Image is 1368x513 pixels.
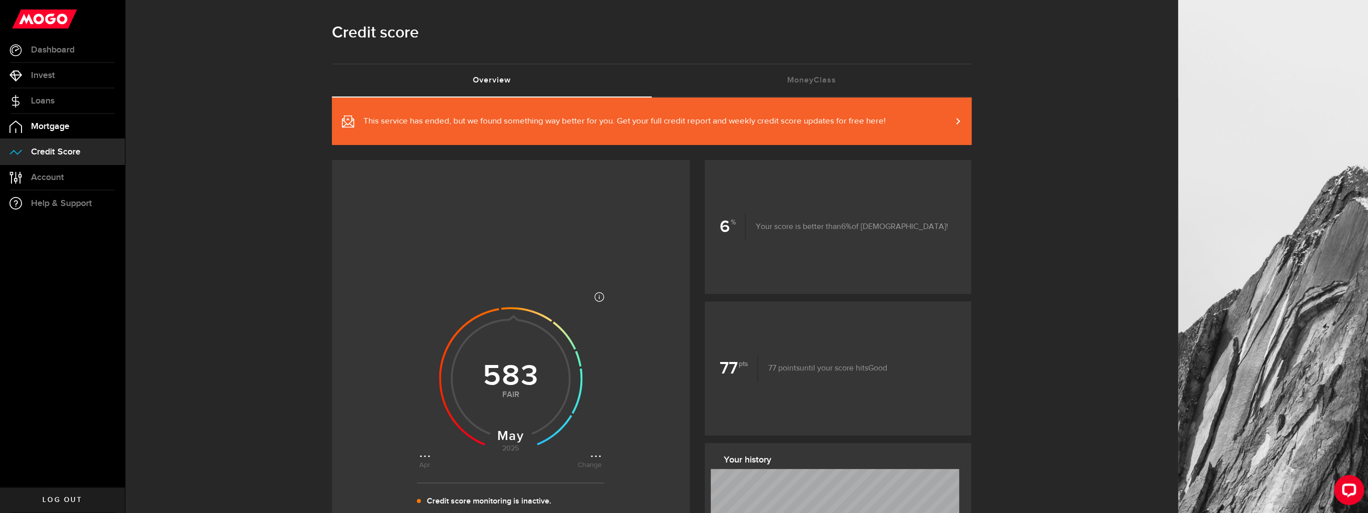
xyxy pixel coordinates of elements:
[31,173,64,182] span: Account
[31,45,74,54] span: Dashboard
[332,64,652,96] a: Overview
[31,199,92,208] span: Help & Support
[42,496,82,503] span: Log out
[1326,471,1368,513] iframe: LiveChat chat widget
[31,147,80,156] span: Credit Score
[720,213,746,240] b: 6
[746,221,948,233] p: Your score is better than of [DEMOGRAPHIC_DATA]!
[427,495,551,507] p: Credit score monitoring is inactive.
[31,122,69,131] span: Mortgage
[31,71,55,80] span: Invest
[720,355,758,382] b: 77
[768,364,800,372] span: 77 points
[332,63,972,97] ul: Tabs Navigation
[652,64,972,96] a: MoneyClass
[758,362,887,374] p: until your score hits
[868,364,887,372] span: Good
[724,452,959,468] h3: Your history
[363,115,886,127] span: This service has ended, but we found something way better for you. Get your full credit report an...
[31,96,54,105] span: Loans
[332,97,972,145] a: This service has ended, but we found something way better for you. Get your full credit report an...
[332,20,972,46] h1: Credit score
[841,223,852,231] span: 6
